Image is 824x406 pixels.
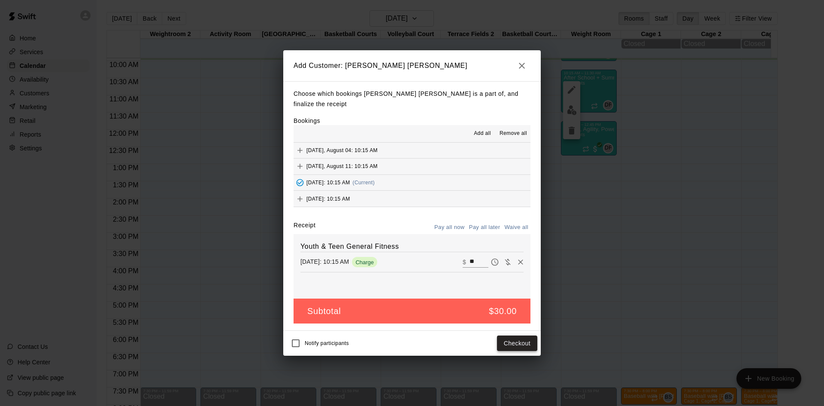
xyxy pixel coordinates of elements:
label: Bookings [294,117,320,124]
button: Add[DATE], August 11: 10:15 AM [294,159,530,174]
span: Charge [352,259,377,266]
label: Receipt [294,221,315,234]
span: Add [294,147,306,153]
button: Pay all later [467,221,503,234]
p: [DATE]: 10:15 AM [300,257,349,266]
span: [DATE]: 10:15 AM [306,180,350,186]
h2: Add Customer: [PERSON_NAME] [PERSON_NAME] [283,50,541,81]
button: Add all [469,127,496,140]
h5: $30.00 [489,305,517,317]
span: [DATE], August 11: 10:15 AM [306,163,378,169]
span: Remove all [500,129,527,138]
span: (Current) [353,180,375,186]
button: Waive all [502,221,530,234]
button: Remove [514,256,527,269]
button: Add[DATE], August 04: 10:15 AM [294,142,530,158]
p: $ [463,258,466,266]
button: Remove all [496,127,530,140]
span: Add all [474,129,491,138]
p: Choose which bookings [PERSON_NAME] [PERSON_NAME] is a part of, and finalize the receipt [294,89,530,110]
span: [DATE]: 10:15 AM [306,195,350,201]
span: Notify participants [305,340,349,346]
button: Add[DATE]: 10:15 AM [294,191,530,207]
span: Add [294,163,306,169]
span: Add [294,195,306,201]
span: Pay later [488,258,501,265]
button: Pay all now [432,221,467,234]
span: [DATE], August 04: 10:15 AM [306,147,378,153]
button: Added - Collect Payment[DATE]: 10:15 AM(Current) [294,175,530,191]
h6: Youth & Teen General Fitness [300,241,524,252]
button: Added - Collect Payment [294,176,306,189]
button: Checkout [497,336,537,351]
h5: Subtotal [307,305,341,317]
span: Waive payment [501,258,514,265]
